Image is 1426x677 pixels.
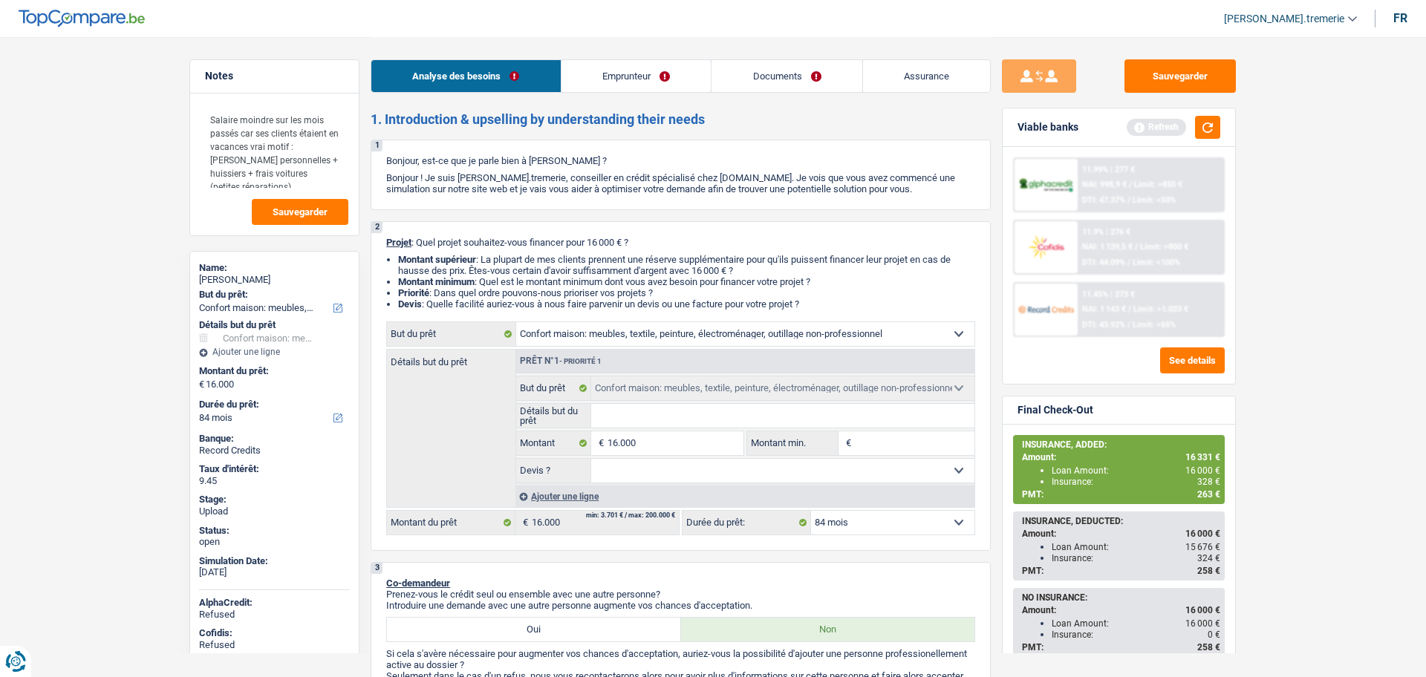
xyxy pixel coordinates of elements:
span: DTI: 47.37% [1082,195,1125,205]
span: 16 000 € [1185,605,1220,615]
label: Montant [516,431,591,455]
div: [PERSON_NAME] [199,274,350,286]
div: Record Credits [199,445,350,457]
div: Refused [199,639,350,651]
div: AlphaCredit: [199,597,350,609]
label: Détails but du prêt [516,404,591,428]
div: Loan Amount: [1052,465,1220,476]
h2: 1. Introduction & upselling by understanding their needs [371,111,991,128]
a: Documents [712,60,862,92]
span: 15 676 € [1185,542,1220,552]
span: / [1128,304,1131,314]
div: INSURANCE, DEDUCTED: [1022,516,1220,526]
span: - Priorité 1 [559,357,602,365]
div: Insurance: [1052,553,1220,563]
button: Sauvegarder [252,199,348,225]
div: Final Check-Out [1018,404,1093,416]
div: fr [1393,11,1407,25]
label: Oui [387,618,681,641]
label: Montant du prêt [387,511,515,534]
div: [DATE] [199,566,350,578]
span: Sauvegarder [273,207,328,217]
p: : Quel projet souhaitez-vous financer pour 16 000 € ? [386,237,975,248]
span: DTI: 44.09% [1082,258,1125,267]
div: PMT: [1022,566,1220,576]
span: Limit: <65% [1133,320,1176,330]
span: NAI: 1 143 € [1082,304,1126,314]
span: Devis [398,298,422,310]
label: Détails but du prêt [387,350,515,367]
label: Montant min. [747,431,838,455]
div: 3 [371,563,382,574]
div: Viable banks [1018,121,1078,134]
label: But du prêt [387,322,516,346]
div: INSURANCE, ADDED: [1022,439,1220,450]
span: 324 € [1197,553,1220,563]
span: 16 000 € [1185,618,1220,629]
span: € [199,379,204,390]
span: / [1135,242,1138,252]
span: / [1127,320,1130,330]
a: Assurance [863,60,991,92]
p: Prenez-vous le crédit seul ou ensemble avec une autre personne? [386,589,975,600]
p: Si cela s'avère nécessaire pour augmenter vos chances d'acceptation, auriez-vous la possibilité d... [386,648,975,670]
span: NAI: 1 139,5 € [1082,242,1133,252]
div: Upload [199,506,350,517]
div: Refresh [1127,119,1186,135]
span: 0 € [1208,629,1220,640]
div: 1 [371,140,382,151]
div: 11.45% | 273 € [1082,290,1135,299]
span: 263 € [1197,489,1220,500]
h5: Notes [205,70,344,82]
span: € [515,511,532,534]
strong: Montant minimum [398,276,475,287]
span: Projet [386,237,411,248]
div: 2 [371,222,382,233]
strong: Priorité [398,287,429,298]
button: Sauvegarder [1124,59,1236,93]
span: / [1127,195,1130,205]
img: AlphaCredit [1018,177,1073,194]
li: : Dans quel ordre pouvons-nous prioriser vos projets ? [398,287,975,298]
span: 16 000 € [1185,465,1220,476]
label: Durée du prêt: [683,511,811,534]
div: Loan Amount: [1052,618,1220,629]
div: Amount: [1022,605,1220,615]
div: open [199,536,350,548]
p: Bonjour ! Je suis [PERSON_NAME].tremerie, conseiller en crédit spécialisé chez [DOMAIN_NAME]. Je ... [386,172,975,194]
label: Devis ? [516,459,591,483]
span: Co-demandeur [386,578,450,589]
label: Durée du prêt: [199,399,347,411]
span: € [839,431,855,455]
span: 258 € [1197,566,1220,576]
span: € [591,431,608,455]
span: / [1129,180,1132,189]
div: Stage: [199,494,350,506]
p: Introduire une demande avec une autre personne augmente vos chances d'acceptation. [386,600,975,611]
div: 11.99% | 277 € [1082,165,1135,174]
span: 258 € [1197,642,1220,653]
span: 16 000 € [1185,529,1220,539]
button: See details [1160,347,1225,373]
img: Cofidis [1018,233,1073,261]
div: Name: [199,262,350,274]
label: But du prêt [516,376,591,400]
span: Limit: >800 € [1140,242,1188,252]
span: Limit: >1.033 € [1133,304,1188,314]
p: Bonjour, est-ce que je parle bien à [PERSON_NAME] ? [386,155,975,166]
a: [PERSON_NAME].tremerie [1212,7,1357,31]
div: min: 3.701 € / max: 200.000 € [586,512,675,519]
span: [PERSON_NAME].tremerie [1224,13,1344,25]
div: NO INSURANCE: [1022,592,1220,603]
div: Refused [199,609,350,621]
span: / [1127,258,1130,267]
div: Status: [199,525,350,537]
div: Cofidis: [199,627,350,639]
span: 16 331 € [1185,452,1220,462]
div: Ajouter une ligne [515,485,974,507]
div: Prêt n°1 [516,356,605,366]
div: Détails but du prêt [199,319,350,331]
div: Ajouter une ligne [199,347,350,357]
img: Record Credits [1018,295,1073,323]
span: 328 € [1197,477,1220,487]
